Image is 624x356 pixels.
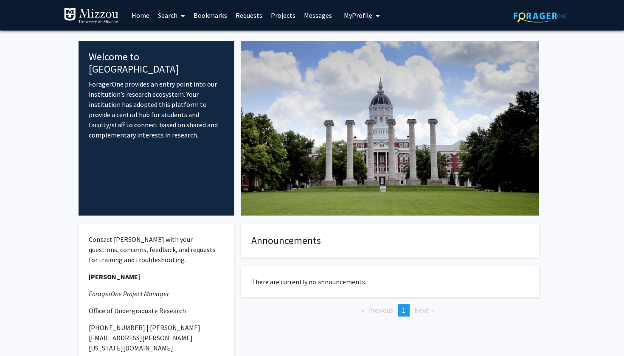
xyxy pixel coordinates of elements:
a: Home [127,0,154,30]
img: Cover Image [241,41,539,216]
a: Bookmarks [189,0,231,30]
span: 1 [402,306,405,314]
p: [PHONE_NUMBER] | [PERSON_NAME][EMAIL_ADDRESS][PERSON_NAME][US_STATE][DOMAIN_NAME] [89,322,224,353]
em: ForagerOne Project Manager [89,289,169,298]
a: Projects [267,0,300,30]
p: Contact [PERSON_NAME] with your questions, concerns, feedback, and requests for training and trou... [89,234,224,265]
strong: [PERSON_NAME] [89,272,140,281]
h4: Announcements [251,235,528,247]
p: There are currently no announcements. [251,277,528,287]
iframe: Chat [6,318,36,350]
p: Office of Undergraduate Research [89,306,224,316]
p: ForagerOne provides an entry point into our institution’s research ecosystem. Your institution ha... [89,79,224,140]
img: ForagerOne Logo [514,9,567,22]
a: Search [154,0,189,30]
img: University of Missouri Logo [64,8,119,25]
a: Requests [231,0,267,30]
span: Previous [368,306,393,314]
span: Next [414,306,428,314]
span: My Profile [344,11,372,20]
h4: Welcome to [GEOGRAPHIC_DATA] [89,51,224,76]
a: Messages [300,0,336,30]
ul: Pagination [241,304,539,317]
